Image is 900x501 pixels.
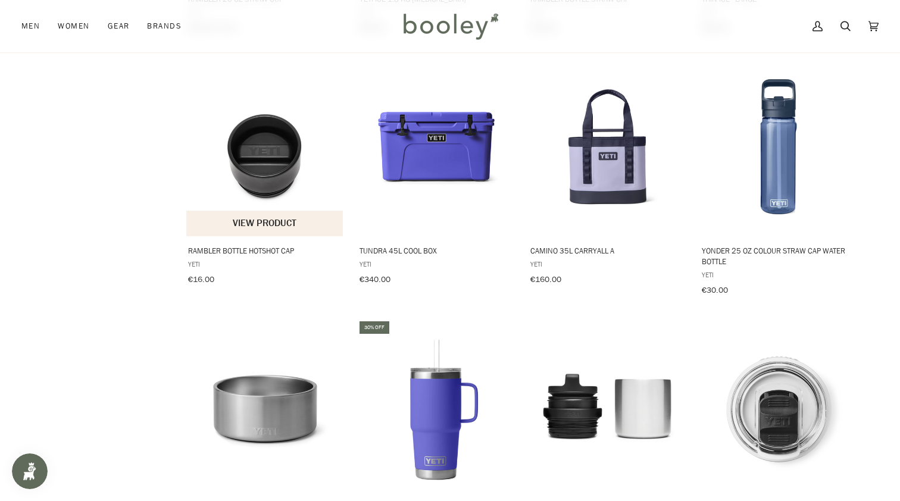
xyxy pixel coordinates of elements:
span: YETI [360,259,514,269]
img: Yeti Rambler 20 oz Stronghold Lid - Booley Galway [700,330,858,488]
div: 30% off [360,321,389,334]
a: Camino 35L Carryall A [529,58,686,289]
span: €340.00 [360,274,390,285]
img: Yeti Rambler Bottle Cup Cap - Booley Galway [529,330,686,488]
span: Yonder 25 oz Colour Straw Cap Water Bottle [702,245,856,267]
span: Gear [108,20,130,32]
span: Camino 35L Carryall A [530,245,685,256]
span: Tundra 45L Cool Box [360,245,514,256]
img: Yeti Rambler Bottle HotShot Cap - Booley Galway [186,68,344,226]
img: Yeti Yonder 25 oz Colour Straw Cap Bottle Navy - Booley Galway [700,68,858,226]
span: Brands [147,20,182,32]
span: €160.00 [530,274,561,285]
a: Tundra 45L Cool Box [358,58,515,289]
span: Women [58,20,89,32]
img: Yeti Tundra 45L Cool Box Ultramarine Violet - Booley Galway [358,68,515,226]
span: €30.00 [702,284,728,296]
span: YETI [702,270,856,280]
img: Yeti Rambler 24 oz Straw Mug Ultramarine Violet - Booley Galway [358,330,515,488]
span: YETI [188,259,342,269]
span: €16.00 [188,274,214,285]
span: YETI [530,259,685,269]
img: Booley [398,9,502,43]
iframe: Button to open loyalty program pop-up [12,453,48,489]
img: Yeti Boomer 8 L Dog Bowl Stainless Steal - Booley Galway [186,330,344,488]
span: Rambler Bottle HotShot Cap [188,245,342,256]
img: Yeti Camino Carryall 35L Cosmic Lilac - Booley Galway [529,68,686,226]
a: Yonder 25 oz Colour Straw Cap Water Bottle [700,58,858,299]
span: Men [21,20,40,32]
a: Rambler Bottle HotShot Cap [186,58,344,289]
button: View product [186,211,343,236]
